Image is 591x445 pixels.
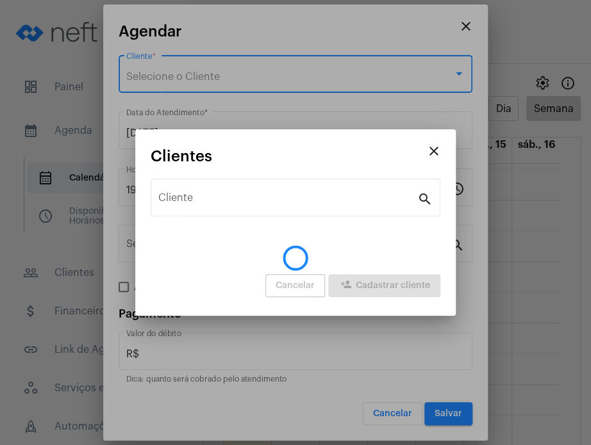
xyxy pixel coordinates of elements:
button: Cancelar [265,274,325,297]
span: Cadastrar cliente [338,281,430,290]
input: Pesquisar cliente [158,195,417,206]
button: Cadastrar cliente [328,274,440,297]
span: Cancelar [276,281,315,290]
mat-icon: close [426,143,442,159]
span: Clientes [151,148,212,165]
mat-icon: search [417,191,433,206]
mat-icon: person_add [338,279,354,294]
